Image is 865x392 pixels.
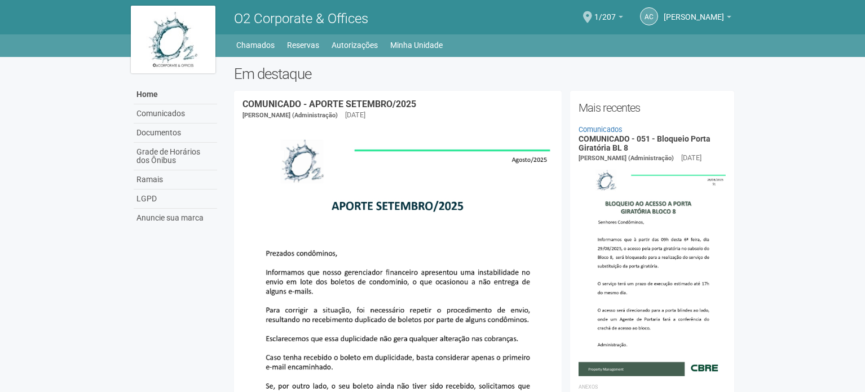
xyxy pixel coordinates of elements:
[594,2,616,21] span: 1/207
[287,37,319,53] a: Reservas
[594,14,623,23] a: 1/207
[134,170,217,190] a: Ramais
[664,2,724,21] span: Andréa Cunha
[579,155,674,162] span: [PERSON_NAME] (Administração)
[234,65,734,82] h2: Em destaque
[390,37,443,53] a: Minha Unidade
[134,209,217,227] a: Anuncie sua marca
[579,125,623,134] a: Comunicados
[579,99,726,116] h2: Mais recentes
[332,37,378,53] a: Autorizações
[234,11,368,27] span: O2 Corporate & Offices
[134,104,217,124] a: Comunicados
[134,124,217,143] a: Documentos
[242,99,416,109] a: COMUNICADO - APORTE SETEMBRO/2025
[134,85,217,104] a: Home
[236,37,275,53] a: Chamados
[640,7,658,25] a: AC
[579,164,726,376] img: COMUNICADO%20-%20051%20-%20Bloqueio%20Porta%20Girat%C3%B3ria%20BL%208.jpg
[681,153,701,163] div: [DATE]
[131,6,215,73] img: logo.jpg
[664,14,731,23] a: [PERSON_NAME]
[579,382,726,392] li: Anexos
[134,190,217,209] a: LGPD
[134,143,217,170] a: Grade de Horários dos Ônibus
[579,134,710,152] a: COMUNICADO - 051 - Bloqueio Porta Giratória BL 8
[345,110,365,120] div: [DATE]
[242,112,338,119] span: [PERSON_NAME] (Administração)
